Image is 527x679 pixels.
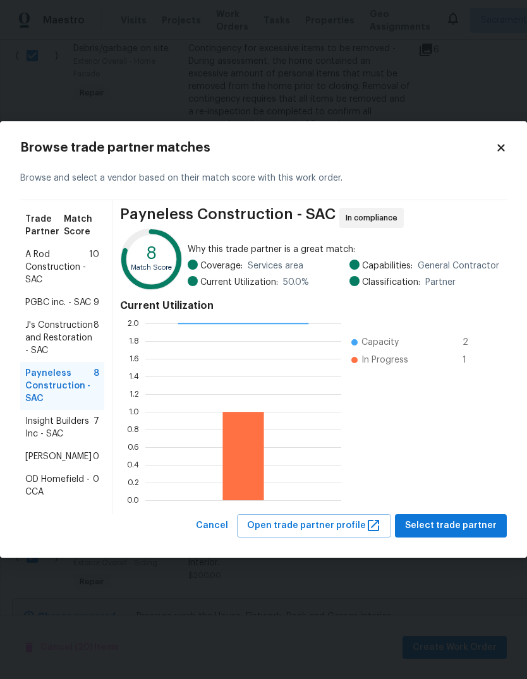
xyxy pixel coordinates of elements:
[128,320,139,327] text: 2.0
[191,514,233,538] button: Cancel
[130,390,139,398] text: 1.2
[361,336,399,349] span: Capacity
[25,248,89,286] span: A Rod Construction - SAC
[463,336,483,349] span: 2
[128,443,139,451] text: 0.6
[146,246,157,263] text: 8
[425,276,456,289] span: Partner
[130,355,139,363] text: 1.6
[131,264,172,271] text: Match Score
[25,450,92,463] span: [PERSON_NAME]
[94,367,99,405] span: 8
[346,212,403,224] span: In compliance
[248,260,303,272] span: Services area
[25,213,64,238] span: Trade Partner
[362,276,420,289] span: Classification:
[25,415,94,440] span: Insight Builders Inc - SAC
[127,426,139,433] text: 0.8
[94,296,99,309] span: 9
[129,337,139,345] text: 1.8
[237,514,391,538] button: Open trade partner profile
[20,141,495,154] h2: Browse trade partner matches
[188,243,499,256] span: Why this trade partner is a great match:
[20,157,507,200] div: Browse and select a vendor based on their match score with this work order.
[25,367,94,405] span: Payneless Construction - SAC
[64,213,99,238] span: Match Score
[120,299,499,312] h4: Current Utilization
[129,408,139,416] text: 1.0
[283,276,309,289] span: 50.0 %
[405,518,497,534] span: Select trade partner
[93,473,99,498] span: 0
[362,260,413,272] span: Capabilities:
[25,319,94,357] span: J's Construction and Restoration - SAC
[200,276,278,289] span: Current Utilization:
[93,450,99,463] span: 0
[25,296,91,309] span: PGBC inc. - SAC
[120,208,336,228] span: Payneless Construction - SAC
[200,260,243,272] span: Coverage:
[395,514,507,538] button: Select trade partner
[418,260,499,272] span: General Contractor
[129,373,139,380] text: 1.4
[361,354,408,366] span: In Progress
[127,461,139,469] text: 0.4
[94,319,99,357] span: 8
[463,354,483,366] span: 1
[196,518,228,534] span: Cancel
[94,415,99,440] span: 7
[127,496,139,504] text: 0.0
[25,473,93,498] span: OD Homefield - CCA
[247,518,381,534] span: Open trade partner profile
[89,248,99,286] span: 10
[128,479,139,486] text: 0.2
